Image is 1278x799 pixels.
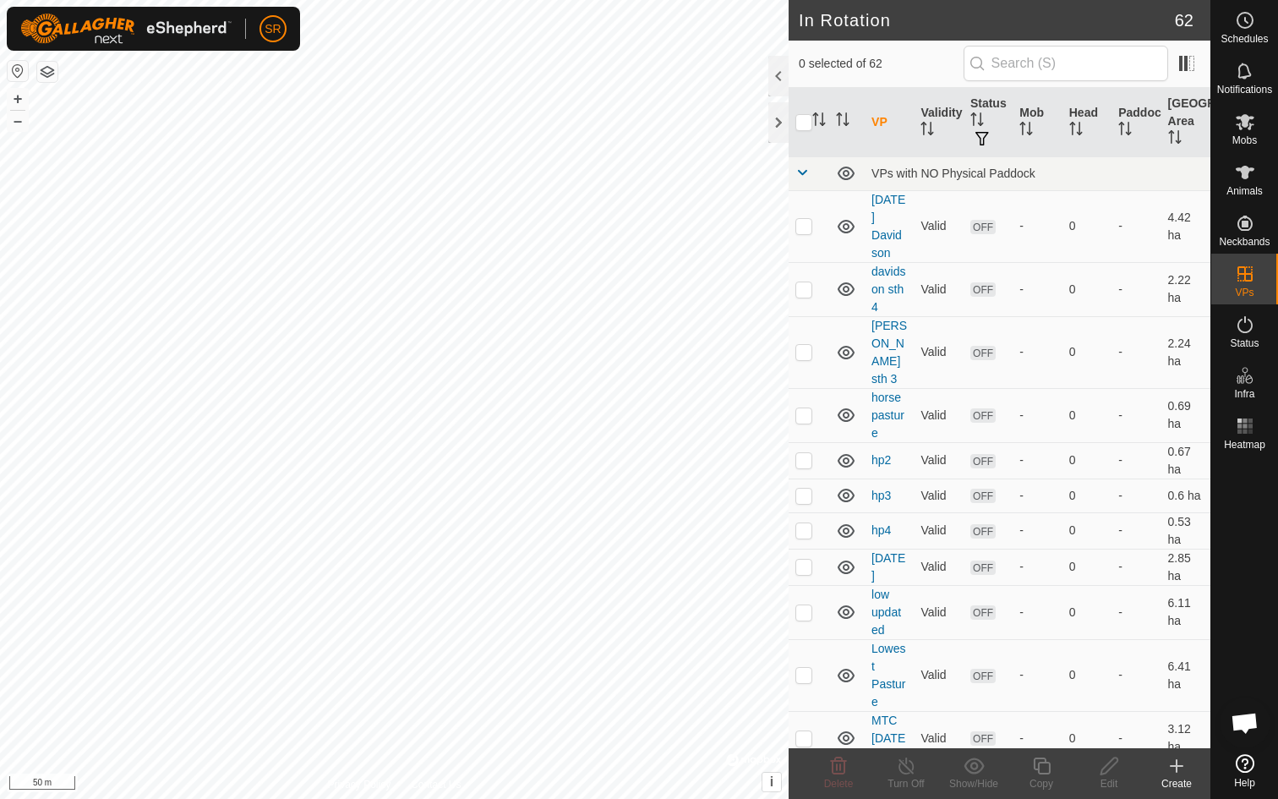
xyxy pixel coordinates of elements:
td: 0.67 ha [1161,442,1210,479]
span: Mobs [1232,135,1257,145]
th: Head [1062,88,1111,157]
a: low updated [871,588,901,637]
td: 0 [1062,479,1111,512]
td: 4.42 ha [1161,190,1210,262]
td: - [1111,262,1161,316]
th: Mob [1013,88,1062,157]
span: OFF [970,489,996,503]
td: - [1111,585,1161,639]
th: VP [865,88,914,157]
span: Delete [824,778,854,790]
span: OFF [970,561,996,575]
span: OFF [970,731,996,746]
th: Paddock [1111,88,1161,157]
div: - [1019,666,1055,684]
td: 0.53 ha [1161,512,1210,549]
p-sorticon: Activate to sort [920,124,934,138]
p-sorticon: Activate to sort [836,115,849,129]
div: - [1019,343,1055,361]
span: 0 selected of 62 [799,55,964,73]
td: Valid [914,711,963,765]
td: 0 [1062,711,1111,765]
span: Schedules [1221,34,1268,44]
th: Validity [914,88,963,157]
input: Search (S) [964,46,1168,81]
td: - [1111,316,1161,388]
td: Valid [914,512,963,549]
a: [DATE] [871,551,905,583]
a: Privacy Policy [327,777,390,792]
td: 6.41 ha [1161,639,1210,711]
td: - [1111,388,1161,442]
td: Valid [914,639,963,711]
span: OFF [970,408,996,423]
div: - [1019,217,1055,235]
div: - [1019,558,1055,576]
td: 0 [1062,549,1111,585]
td: 6.11 ha [1161,585,1210,639]
button: Map Layers [37,62,57,82]
span: Neckbands [1219,237,1270,247]
td: Valid [914,190,963,262]
div: - [1019,281,1055,298]
td: - [1111,190,1161,262]
a: [DATE] Davidson [871,193,905,260]
span: Help [1234,778,1255,788]
span: OFF [970,346,996,360]
span: OFF [970,605,996,620]
td: - [1111,512,1161,549]
span: Notifications [1217,85,1272,95]
td: Valid [914,316,963,388]
button: Reset Map [8,61,28,81]
button: – [8,111,28,131]
a: horse pasture [871,391,904,440]
div: - [1019,522,1055,539]
td: 0 [1062,639,1111,711]
th: Status [964,88,1013,157]
span: OFF [970,669,996,683]
button: i [762,773,781,791]
span: Infra [1234,389,1254,399]
span: Animals [1226,186,1263,196]
td: 0 [1062,442,1111,479]
td: 0.69 ha [1161,388,1210,442]
td: 0 [1062,190,1111,262]
a: [PERSON_NAME] sth 3 [871,319,907,386]
td: - [1111,711,1161,765]
div: - [1019,487,1055,505]
span: i [770,774,773,789]
p-sorticon: Activate to sort [1168,133,1182,146]
a: Contact Us [411,777,461,792]
td: 2.22 ha [1161,262,1210,316]
span: OFF [970,282,996,297]
p-sorticon: Activate to sort [970,115,984,129]
a: Help [1211,747,1278,795]
button: + [8,89,28,109]
img: Gallagher Logo [20,14,232,44]
div: - [1019,604,1055,621]
td: 0 [1062,512,1111,549]
p-sorticon: Activate to sort [1118,124,1132,138]
td: 3.12 ha [1161,711,1210,765]
span: VPs [1235,287,1253,298]
td: 0 [1062,316,1111,388]
td: Valid [914,549,963,585]
div: Create [1143,776,1210,791]
span: OFF [970,454,996,468]
div: - [1019,451,1055,469]
span: 62 [1175,8,1193,33]
p-sorticon: Activate to sort [1019,124,1033,138]
div: - [1019,730,1055,747]
div: Edit [1075,776,1143,791]
td: Valid [914,479,963,512]
td: 2.24 ha [1161,316,1210,388]
p-sorticon: Activate to sort [812,115,826,129]
td: 0 [1062,388,1111,442]
a: hp2 [871,453,891,467]
span: OFF [970,524,996,539]
div: Turn Off [872,776,940,791]
p-sorticon: Activate to sort [1069,124,1083,138]
span: SR [265,20,281,38]
h2: In Rotation [799,10,1175,30]
div: - [1019,407,1055,424]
